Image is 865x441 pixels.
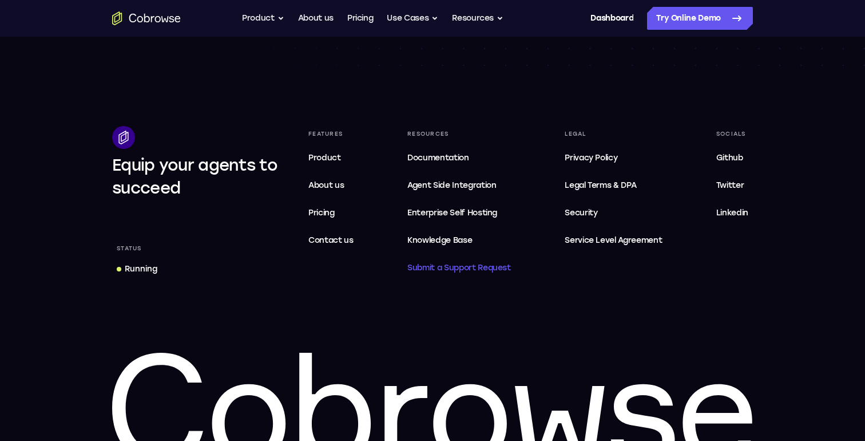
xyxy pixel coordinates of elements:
button: Product [242,7,284,30]
a: Pricing [347,7,374,30]
a: Linkedin [712,202,753,225]
span: Contact us [308,235,354,245]
a: Github [712,147,753,170]
span: Product [308,153,341,163]
a: Try Online Demo [647,7,753,30]
span: Documentation [407,153,469,163]
a: Twitter [712,174,753,197]
a: Knowledge Base [403,229,515,252]
a: Go to the home page [112,11,181,25]
span: Equip your agents to succeed [112,155,277,198]
a: Submit a Support Request [403,257,515,279]
a: Enterprise Self Hosting [403,202,515,225]
div: Status [112,241,146,257]
span: Service Level Agreement [565,234,662,247]
a: Service Level Agreement [560,229,666,252]
a: Agent Side Integration [403,174,515,197]
button: Use Cases [387,7,438,30]
a: Legal Terms & DPA [560,174,666,197]
div: Resources [403,126,515,142]
div: Socials [712,126,753,142]
a: About us [298,7,334,30]
span: Agent Side Integration [407,179,511,192]
span: Linkedin [716,208,748,218]
span: Pricing [308,208,335,218]
span: Legal Terms & DPA [565,180,636,190]
span: Knowledge Base [407,235,472,245]
div: Running [125,263,157,275]
span: About us [308,180,344,190]
span: Twitter [716,180,744,190]
span: Github [716,153,743,163]
a: Privacy Policy [560,147,666,170]
button: Resources [452,7,503,30]
a: Security [560,202,666,225]
a: Documentation [403,147,515,170]
span: Enterprise Self Hosting [407,206,511,220]
a: About us [304,174,358,197]
span: Submit a Support Request [407,261,511,275]
div: Legal [560,126,666,142]
a: Pricing [304,202,358,225]
span: Security [565,208,597,218]
span: Privacy Policy [565,153,617,163]
a: Running [112,259,162,279]
div: Features [304,126,358,142]
a: Dashboard [590,7,633,30]
a: Product [304,147,358,170]
a: Contact us [304,229,358,252]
